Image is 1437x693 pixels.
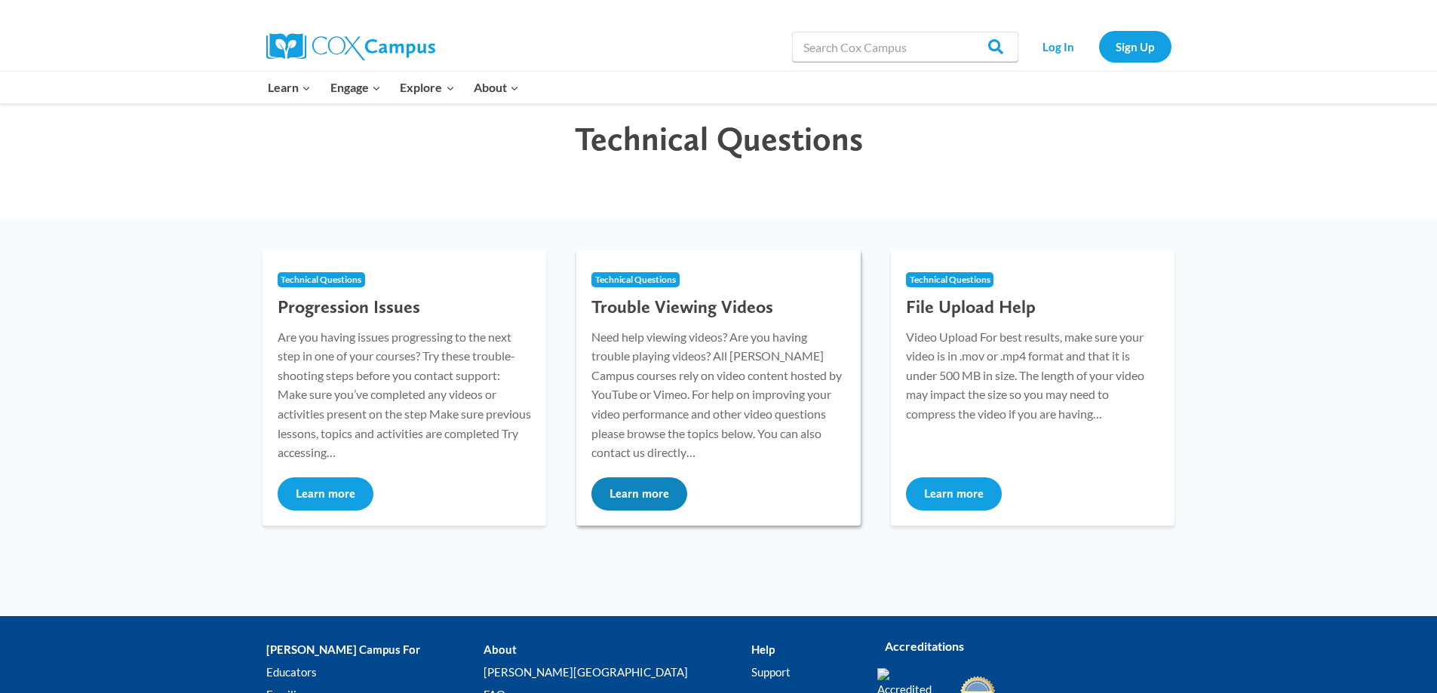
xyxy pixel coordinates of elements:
[906,296,1160,318] h3: File Upload Help
[792,32,1018,62] input: Search Cox Campus
[885,639,964,653] strong: Accreditations
[278,327,532,462] p: Are you having issues progressing to the next step in one of your courses? Try these trouble-shoo...
[1026,31,1171,62] nav: Secondary Navigation
[591,327,846,462] p: Need help viewing videos? Are you having trouble playing videos? All [PERSON_NAME] Campus courses...
[1099,31,1171,62] a: Sign Up
[278,296,532,318] h3: Progression Issues
[266,33,435,60] img: Cox Campus
[464,72,529,103] button: Child menu of About
[906,477,1002,511] button: Learn more
[259,72,529,103] nav: Primary Navigation
[263,250,547,526] a: Technical Questions Progression Issues Are you having issues progressing to the next step in one ...
[591,296,846,318] h3: Trouble Viewing Videos
[266,661,484,684] a: Educators
[278,477,373,511] button: Learn more
[1026,31,1092,62] a: Log In
[259,72,321,103] button: Child menu of Learn
[391,72,465,103] button: Child menu of Explore
[321,72,391,103] button: Child menu of Engage
[575,118,863,158] span: Technical Questions
[281,274,361,285] span: Technical Questions
[595,274,676,285] span: Technical Questions
[591,477,687,511] button: Learn more
[891,250,1175,526] a: Technical Questions File Upload Help Video Upload For best results, make sure your video is in .m...
[576,250,861,526] a: Technical Questions Trouble Viewing Videos Need help viewing videos? Are you having trouble playi...
[910,274,990,285] span: Technical Questions
[906,327,1160,424] p: Video Upload For best results, make sure your video is in .mov or .mp4 format and that it is unde...
[484,661,751,684] a: [PERSON_NAME][GEOGRAPHIC_DATA]
[751,661,854,684] a: Support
